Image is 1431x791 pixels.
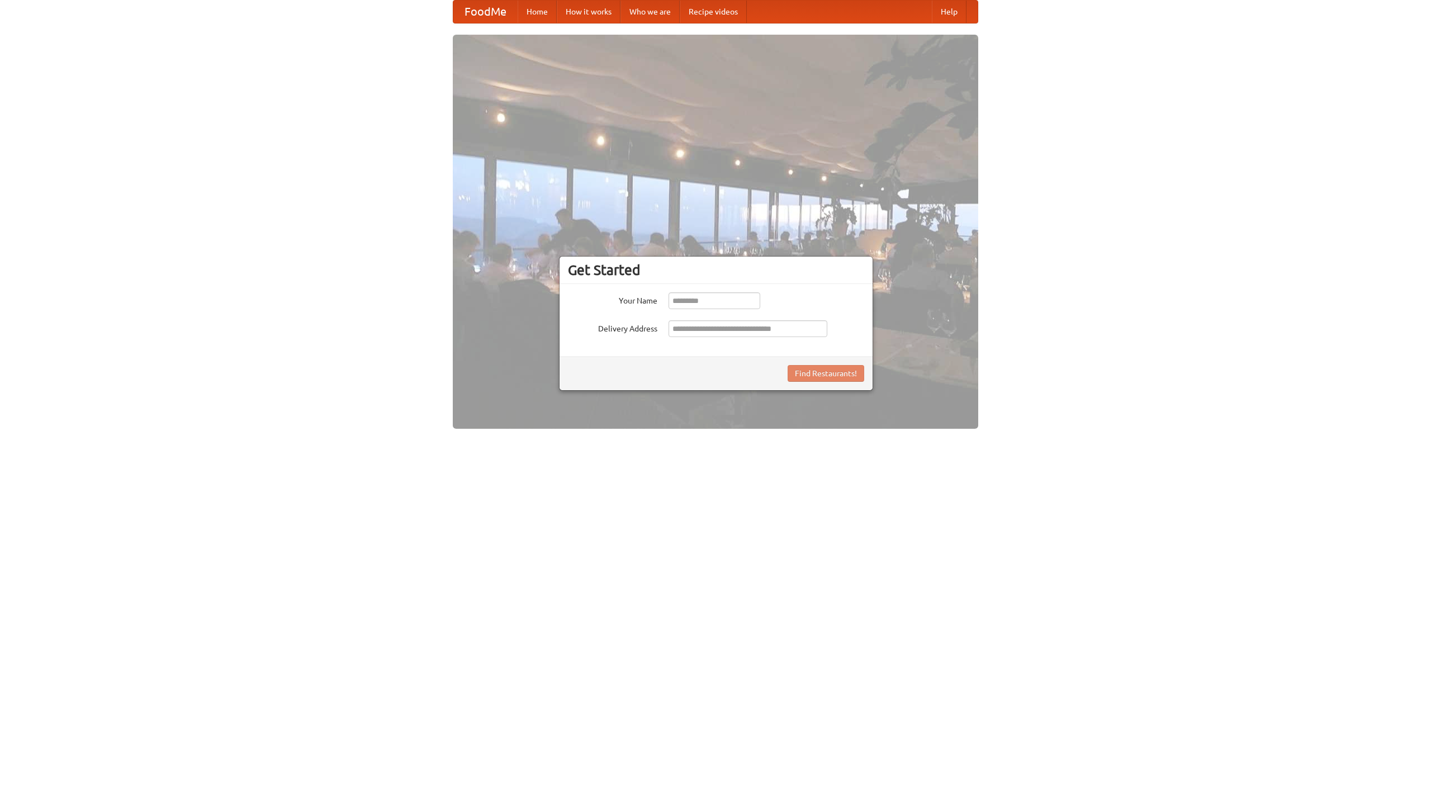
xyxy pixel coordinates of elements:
label: Delivery Address [568,320,657,334]
label: Your Name [568,292,657,306]
a: How it works [557,1,620,23]
button: Find Restaurants! [788,365,864,382]
a: Home [518,1,557,23]
h3: Get Started [568,262,864,278]
a: Recipe videos [680,1,747,23]
a: Who we are [620,1,680,23]
a: FoodMe [453,1,518,23]
a: Help [932,1,966,23]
